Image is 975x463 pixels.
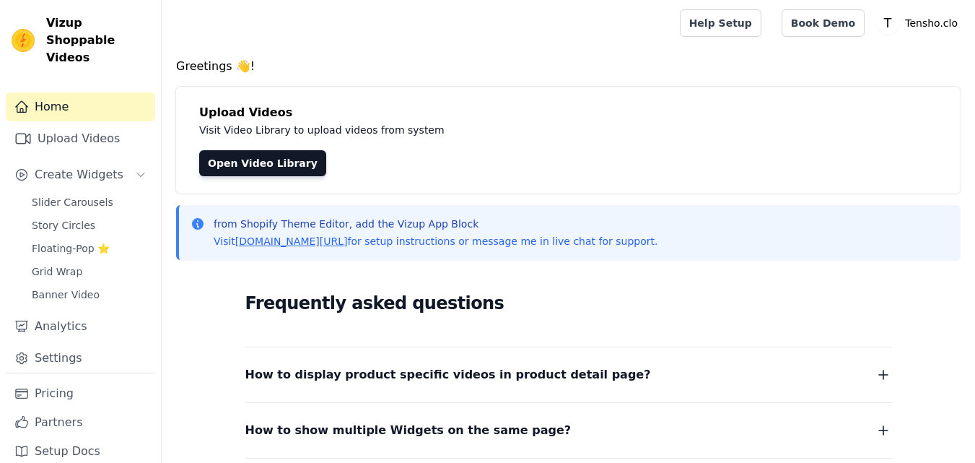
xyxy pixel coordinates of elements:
[214,217,657,231] p: from Shopify Theme Editor, add the Vizup App Block
[6,124,155,153] a: Upload Videos
[23,238,155,259] a: Floating-Pop ⭐
[6,408,155,437] a: Partners
[883,16,892,30] text: T
[235,235,348,247] a: [DOMAIN_NAME][URL]
[214,234,657,248] p: Visit for setup instructions or message me in live chat for support.
[32,241,110,256] span: Floating-Pop ⭐
[245,420,572,441] span: How to show multiple Widgets on the same page?
[245,420,892,441] button: How to show multiple Widgets on the same page?
[6,160,155,189] button: Create Widgets
[199,121,846,139] p: Visit Video Library to upload videos from system
[46,14,149,66] span: Vizup Shoppable Videos
[6,92,155,121] a: Home
[6,312,155,341] a: Analytics
[23,215,155,235] a: Story Circles
[6,344,155,373] a: Settings
[199,150,326,176] a: Open Video Library
[23,192,155,212] a: Slider Carousels
[899,10,963,36] p: Tensho.clo
[680,9,761,37] a: Help Setup
[12,29,35,52] img: Vizup
[245,289,892,318] h2: Frequently asked questions
[32,218,95,233] span: Story Circles
[176,58,961,75] h4: Greetings 👋!
[245,365,892,385] button: How to display product specific videos in product detail page?
[245,365,651,385] span: How to display product specific videos in product detail page?
[782,9,865,37] a: Book Demo
[32,287,100,302] span: Banner Video
[35,166,123,183] span: Create Widgets
[32,264,82,279] span: Grid Wrap
[32,195,113,209] span: Slider Carousels
[23,261,155,282] a: Grid Wrap
[876,10,963,36] button: T Tensho.clo
[23,285,155,305] a: Banner Video
[199,104,937,121] h4: Upload Videos
[6,379,155,408] a: Pricing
